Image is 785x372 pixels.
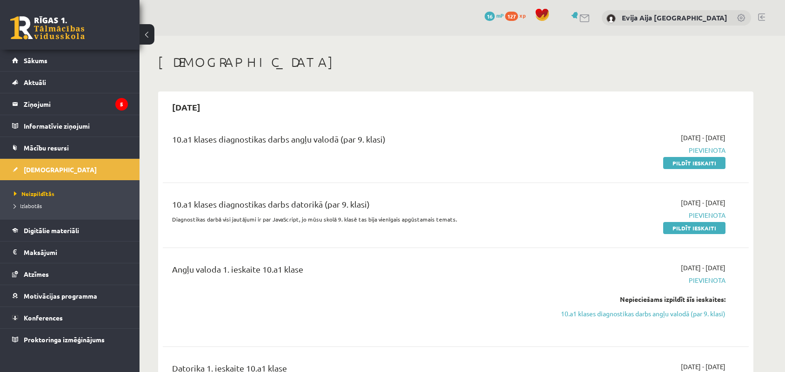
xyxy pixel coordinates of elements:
[24,93,128,115] legend: Ziņojumi
[163,96,210,118] h2: [DATE]
[681,198,725,208] span: [DATE] - [DATE]
[12,115,128,137] a: Informatīvie ziņojumi
[663,222,725,234] a: Pildīt ieskaiti
[24,292,97,300] span: Motivācijas programma
[550,145,725,155] span: Pievienota
[12,159,128,180] a: [DEMOGRAPHIC_DATA]
[24,165,97,174] span: [DEMOGRAPHIC_DATA]
[172,215,536,223] p: Diagnostikas darbā visi jautājumi ir par JavaScript, jo mūsu skolā 9. klasē tas bija vienīgais ap...
[12,72,128,93] a: Aktuāli
[505,12,518,21] span: 127
[12,285,128,307] a: Motivācijas programma
[24,78,46,86] span: Aktuāli
[14,189,130,198] a: Neizpildītās
[681,133,725,143] span: [DATE] - [DATE]
[12,263,128,285] a: Atzīmes
[24,335,105,344] span: Proktoringa izmēģinājums
[14,202,130,210] a: Izlabotās
[485,12,495,21] span: 16
[485,12,504,19] a: 16 mP
[550,309,725,319] a: 10.a1 klases diagnostikas darbs angļu valodā (par 9. klasi)
[12,137,128,158] a: Mācību resursi
[12,50,128,71] a: Sākums
[622,13,727,22] a: Evija Aija [GEOGRAPHIC_DATA]
[24,144,69,152] span: Mācību resursi
[550,210,725,220] span: Pievienota
[24,270,49,278] span: Atzīmes
[681,362,725,372] span: [DATE] - [DATE]
[663,157,725,169] a: Pildīt ieskaiti
[24,313,63,322] span: Konferences
[681,263,725,273] span: [DATE] - [DATE]
[550,275,725,285] span: Pievienota
[550,294,725,304] div: Nepieciešams izpildīt šīs ieskaites:
[12,307,128,328] a: Konferences
[12,220,128,241] a: Digitālie materiāli
[14,190,54,197] span: Neizpildītās
[24,226,79,235] span: Digitālie materiāli
[12,241,128,263] a: Maksājumi
[24,115,128,137] legend: Informatīvie ziņojumi
[10,16,85,39] a: Rīgas 1. Tālmācības vidusskola
[519,12,526,19] span: xp
[12,329,128,350] a: Proktoringa izmēģinājums
[496,12,504,19] span: mP
[24,241,128,263] legend: Maksājumi
[12,93,128,115] a: Ziņojumi5
[172,133,536,150] div: 10.a1 klases diagnostikas darbs angļu valodā (par 9. klasi)
[505,12,530,19] a: 127 xp
[115,98,128,111] i: 5
[24,56,47,65] span: Sākums
[172,263,536,280] div: Angļu valoda 1. ieskaite 10.a1 klase
[14,202,42,209] span: Izlabotās
[606,14,616,23] img: Evija Aija Frijāre
[158,54,753,70] h1: [DEMOGRAPHIC_DATA]
[172,198,536,215] div: 10.a1 klases diagnostikas darbs datorikā (par 9. klasi)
